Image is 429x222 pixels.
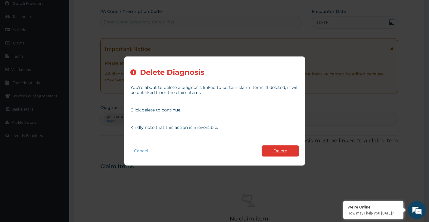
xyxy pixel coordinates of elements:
p: Click delete to continue. [130,108,299,113]
button: Delete [262,145,299,157]
div: We're Online! [348,204,399,210]
p: Kindly note that this action is irreversible. [130,125,299,130]
div: Minimize live chat window [99,3,113,17]
p: You're about to delete a diagnosis linked to certain claim items. If deleted, it will be unlinked... [130,85,299,95]
img: d_794563401_company_1708531726252_794563401 [11,30,24,45]
textarea: Type your message and hit 'Enter' [3,154,115,175]
span: We're online! [35,70,83,131]
p: How may I help you today? [348,211,399,216]
button: Cancel [130,147,152,155]
h2: Delete Diagnosis [140,68,204,77]
div: Chat with us now [31,34,101,41]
